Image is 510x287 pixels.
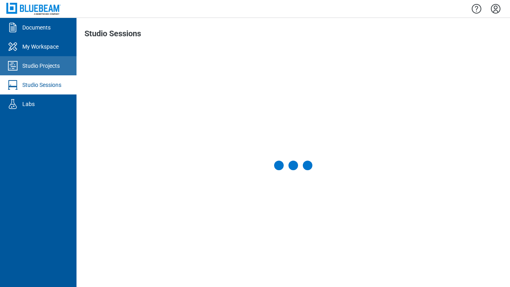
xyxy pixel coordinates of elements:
[22,43,59,51] div: My Workspace
[84,29,141,42] h1: Studio Sessions
[6,21,19,34] svg: Documents
[6,59,19,72] svg: Studio Projects
[22,24,51,31] div: Documents
[6,79,19,91] svg: Studio Sessions
[6,40,19,53] svg: My Workspace
[489,2,502,16] button: Settings
[22,81,61,89] div: Studio Sessions
[6,98,19,110] svg: Labs
[274,161,312,170] div: loadingMyProjects
[6,3,61,14] img: Bluebeam, Inc.
[22,62,60,70] div: Studio Projects
[22,100,35,108] div: Labs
